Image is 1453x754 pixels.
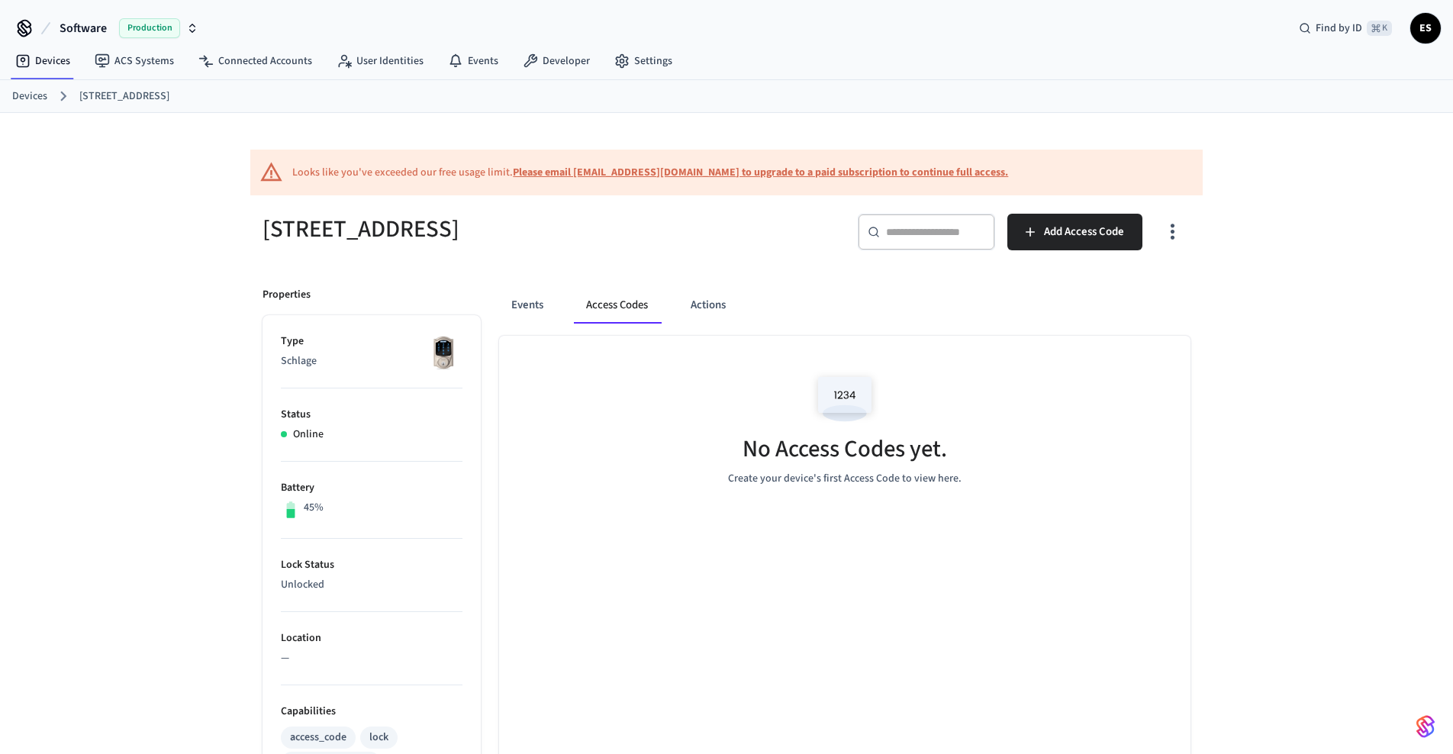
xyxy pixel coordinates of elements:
div: access_code [290,730,346,746]
p: 45% [304,500,324,516]
div: ant example [499,287,1190,324]
p: Unlocked [281,577,462,593]
button: Actions [678,287,738,324]
span: Add Access Code [1044,222,1124,242]
p: Properties [263,287,311,303]
div: Find by ID⌘ K [1287,14,1404,42]
div: lock [369,730,388,746]
a: Devices [3,47,82,75]
h5: [STREET_ADDRESS] [263,214,717,245]
p: — [281,650,462,666]
button: Add Access Code [1007,214,1142,250]
img: SeamLogoGradient.69752ec5.svg [1416,714,1435,739]
a: Please email [EMAIL_ADDRESS][DOMAIN_NAME] to upgrade to a paid subscription to continue full access. [513,165,1008,180]
a: [STREET_ADDRESS] [79,89,169,105]
button: Events [499,287,556,324]
button: ES [1410,13,1441,43]
a: Events [436,47,511,75]
a: Devices [12,89,47,105]
span: Production [119,18,180,38]
img: Access Codes Empty State [810,366,879,431]
h5: No Access Codes yet. [743,433,947,465]
p: Status [281,407,462,423]
a: Settings [602,47,685,75]
a: User Identities [324,47,436,75]
p: Create your device's first Access Code to view here. [728,471,962,487]
a: Developer [511,47,602,75]
span: ES [1412,14,1439,42]
a: Connected Accounts [186,47,324,75]
p: Battery [281,480,462,496]
p: Online [293,427,324,443]
img: Schlage Sense Smart Deadbolt with Camelot Trim, Front [424,333,462,372]
p: Location [281,630,462,646]
span: ⌘ K [1367,21,1392,36]
div: Looks like you've exceeded our free usage limit. [292,165,1008,181]
a: ACS Systems [82,47,186,75]
span: Find by ID [1316,21,1362,36]
p: Type [281,333,462,350]
p: Schlage [281,353,462,369]
span: Software [60,19,107,37]
button: Access Codes [574,287,660,324]
p: Lock Status [281,557,462,573]
p: Capabilities [281,704,462,720]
